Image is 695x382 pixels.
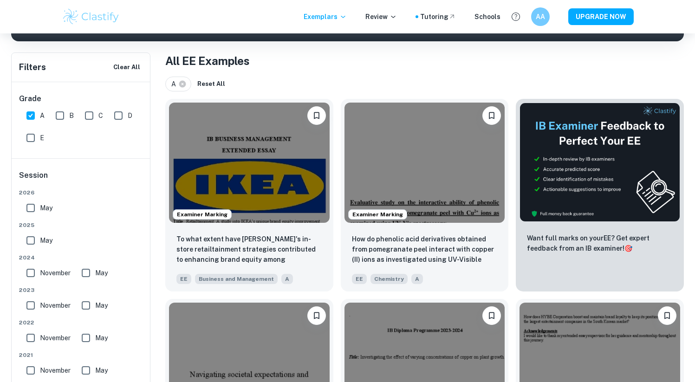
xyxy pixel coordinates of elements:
h1: All EE Examples [165,52,684,69]
span: November [40,333,71,343]
span: November [40,365,71,376]
button: Bookmark [307,106,326,125]
img: Clastify logo [62,7,121,26]
button: Bookmark [307,306,326,325]
button: Help and Feedback [508,9,524,25]
span: May [40,235,52,246]
span: C [98,110,103,121]
span: Chemistry [370,274,408,284]
a: Schools [474,12,500,22]
span: EE [176,274,191,284]
span: 2023 [19,286,143,294]
span: 🎯 [624,245,632,252]
p: How do phenolic acid derivatives obtained from pomegranate peel interact with copper (II) ions as... [352,234,498,265]
p: Want full marks on your EE ? Get expert feedback from an IB examiner! [527,233,673,253]
p: Exemplars [304,12,347,22]
span: EE [352,274,367,284]
button: Bookmark [482,306,501,325]
h6: Session [19,170,143,188]
span: Examiner Marking [349,210,407,219]
span: 2026 [19,188,143,197]
span: May [95,365,108,376]
span: November [40,268,71,278]
span: B [69,110,74,121]
span: 2025 [19,221,143,229]
img: Thumbnail [520,103,680,222]
h6: AA [535,12,546,22]
span: November [40,300,71,311]
span: May [95,268,108,278]
span: May [95,333,108,343]
span: D [128,110,132,121]
span: A [411,274,423,284]
span: May [95,300,108,311]
p: Review [365,12,397,22]
a: ThumbnailWant full marks on yourEE? Get expert feedback from an IB examiner! [516,99,684,291]
button: Bookmark [482,106,501,125]
span: 2022 [19,318,143,327]
a: Examiner MarkingBookmarkHow do phenolic acid derivatives obtained from pomegranate peel interact ... [341,99,509,291]
a: Examiner MarkingBookmarkTo what extent have IKEA's in-store retailtainment strategies contributed... [165,99,333,291]
button: Reset All [195,77,227,91]
span: A [281,274,293,284]
h6: Filters [19,61,46,74]
span: 2021 [19,351,143,359]
span: Examiner Marking [173,210,231,219]
h6: Grade [19,93,143,104]
div: A [165,77,191,91]
span: E [40,133,44,143]
span: 2024 [19,253,143,262]
span: Business and Management [195,274,278,284]
button: UPGRADE NOW [568,8,634,25]
p: To what extent have IKEA's in-store retailtainment strategies contributed to enhancing brand equi... [176,234,322,265]
img: Business and Management EE example thumbnail: To what extent have IKEA's in-store reta [169,103,330,223]
a: Tutoring [420,12,456,22]
button: Bookmark [658,306,676,325]
button: Clear All [111,60,143,74]
span: May [40,203,52,213]
button: AA [531,7,550,26]
img: Chemistry EE example thumbnail: How do phenolic acid derivatives obtaine [344,103,505,223]
span: A [40,110,45,121]
span: A [171,79,180,89]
